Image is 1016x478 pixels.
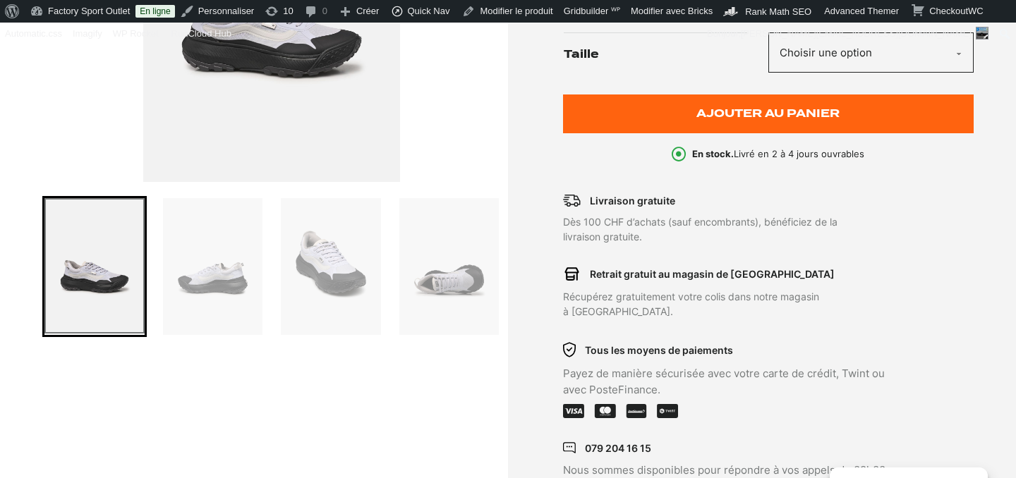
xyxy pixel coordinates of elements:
[590,193,675,208] p: Livraison gratuite
[585,441,651,455] p: 079 204 16 15
[279,196,383,337] div: Go to slide 3
[164,23,238,45] div: RunCloud Hub
[585,343,733,357] p: Tous les moyens de paiements
[161,196,265,337] div: Go to slide 2
[745,6,811,17] span: Rank Math SEO
[692,148,734,159] b: En stock.
[590,266,835,281] p: Retrait gratuit au magasin de [GEOGRAPHIC_DATA]
[563,289,892,319] p: Récupérez gratuitement votre colis dans notre magasin à [GEOGRAPHIC_DATA].
[563,214,892,244] p: Dès 100 CHF d’achats (sauf encombrants), bénéficiez de la livraison gratuite.
[563,94,974,133] button: Ajouter au panier
[108,23,164,45] a: WP Rocket
[42,196,147,337] div: Go to slide 1
[741,28,972,39] span: [PERSON_NAME][EMAIL_ADDRESS][DOMAIN_NAME]
[397,196,502,337] div: Go to slide 4
[68,23,108,45] a: Imagify
[702,23,994,45] a: Bonjour,
[564,32,768,77] label: Taille
[135,5,174,18] a: En ligne
[692,147,864,161] p: Livré en 2 à 4 jours ouvrables
[696,108,840,120] span: Ajouter au panier
[563,366,892,398] p: Payez de manière sécurisée avec votre carte de crédit, Twint ou avec PosteFinance.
